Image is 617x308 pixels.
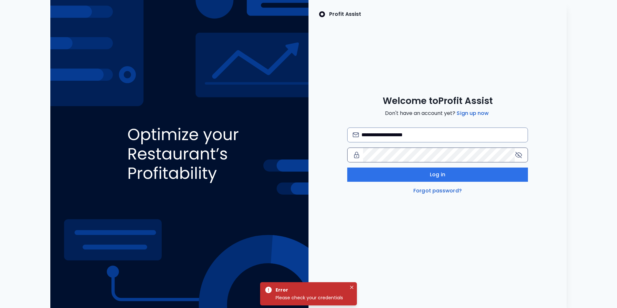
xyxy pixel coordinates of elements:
[347,168,528,182] button: Log in
[455,109,490,117] a: Sign up now
[319,10,325,18] img: SpotOn Logo
[353,132,359,137] img: email
[385,109,490,117] span: Don't have an account yet?
[348,283,356,291] button: Close
[383,95,493,107] span: Welcome to Profit Assist
[276,286,344,294] div: Error
[412,187,463,195] a: Forgot password?
[430,171,445,179] span: Log in
[276,294,347,302] div: Please check your credentials
[329,10,361,18] p: Profit Assist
